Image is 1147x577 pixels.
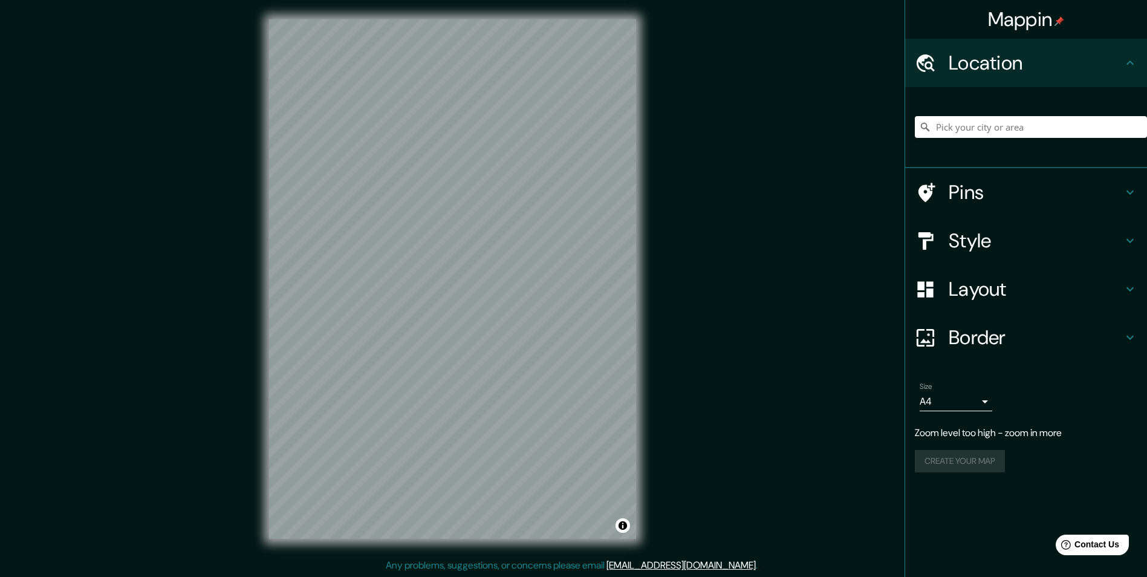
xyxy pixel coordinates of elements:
p: Zoom level too high - zoom in more [915,426,1137,440]
div: Pins [905,168,1147,217]
h4: Style [949,229,1123,253]
iframe: Help widget launcher [1039,530,1134,564]
div: Location [905,39,1147,87]
div: Layout [905,265,1147,313]
h4: Location [949,51,1123,75]
h4: Layout [949,277,1123,301]
div: . [758,558,759,573]
div: A4 [920,392,992,411]
div: Border [905,313,1147,362]
label: Size [920,382,932,392]
button: Toggle attribution [616,518,630,533]
div: Style [905,217,1147,265]
img: pin-icon.png [1054,16,1064,26]
h4: Pins [949,180,1123,204]
input: Pick your city or area [915,116,1147,138]
h4: Mappin [988,7,1065,31]
a: [EMAIL_ADDRESS][DOMAIN_NAME] [606,559,756,572]
p: Any problems, suggestions, or concerns please email . [386,558,758,573]
div: . [759,558,762,573]
h4: Border [949,325,1123,350]
canvas: Map [269,19,636,539]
